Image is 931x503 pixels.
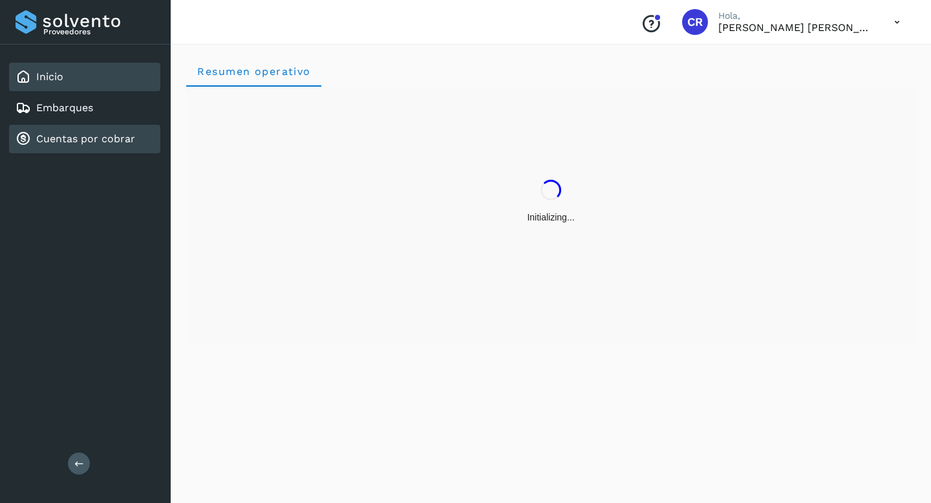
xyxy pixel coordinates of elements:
div: Inicio [9,63,160,91]
p: Proveedores [43,27,155,36]
p: CARLOS RODOLFO BELLI PEDRAZA [718,21,873,34]
a: Cuentas por cobrar [36,133,135,145]
a: Embarques [36,102,93,114]
a: Inicio [36,70,63,83]
span: Resumen operativo [197,65,311,78]
div: Embarques [9,94,160,122]
div: Cuentas por cobrar [9,125,160,153]
p: Hola, [718,10,873,21]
